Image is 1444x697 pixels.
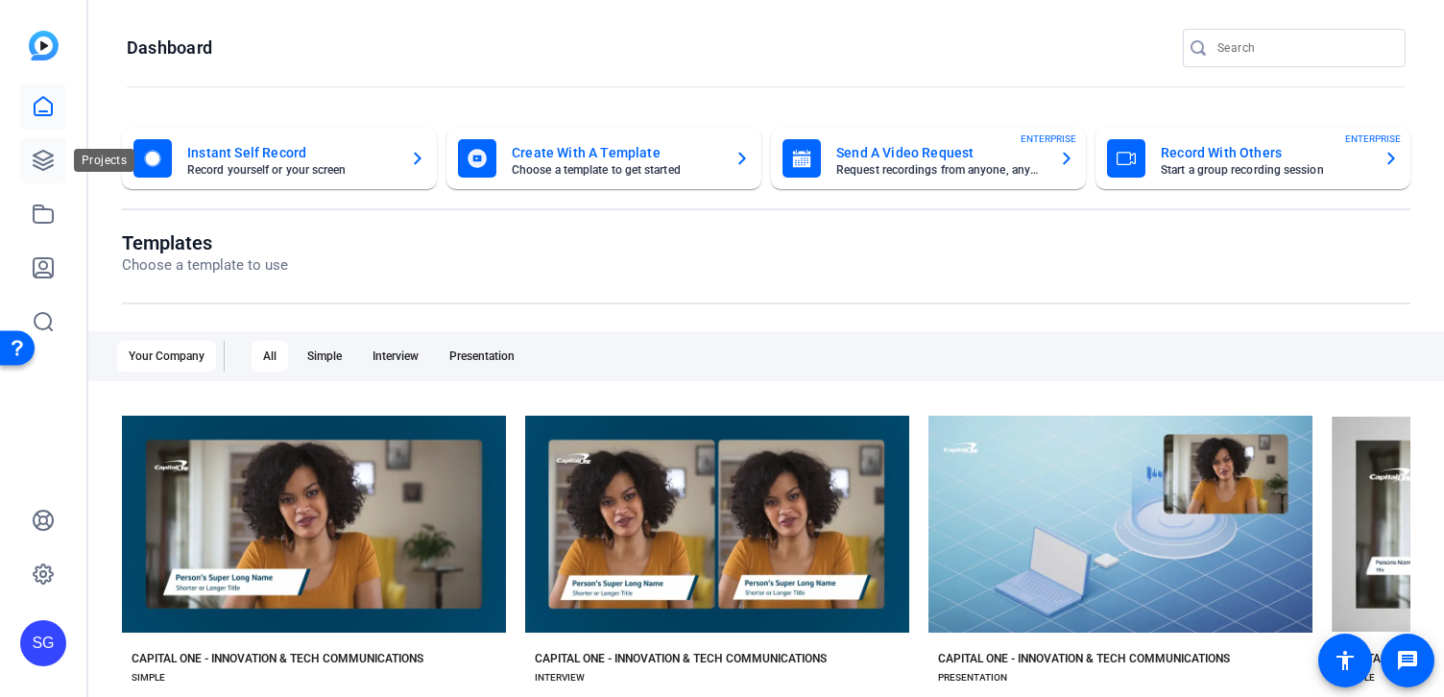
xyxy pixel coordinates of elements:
[938,670,1007,685] div: PRESENTATION
[132,651,423,666] div: CAPITAL ONE - INNOVATION & TECH COMMUNICATIONS
[187,141,395,164] mat-card-title: Instant Self Record
[446,128,761,189] button: Create With A TemplateChoose a template to get started
[1217,36,1390,60] input: Search
[1021,132,1076,146] span: ENTERPRISE
[122,128,437,189] button: Instant Self RecordRecord yourself or your screen
[836,141,1044,164] mat-card-title: Send A Video Request
[187,164,395,176] mat-card-subtitle: Record yourself or your screen
[296,341,353,372] div: Simple
[252,341,288,372] div: All
[20,620,66,666] div: SG
[438,341,526,372] div: Presentation
[535,670,585,685] div: INTERVIEW
[122,254,288,276] p: Choose a template to use
[1161,164,1368,176] mat-card-subtitle: Start a group recording session
[122,231,288,254] h1: Templates
[1161,141,1368,164] mat-card-title: Record With Others
[117,341,216,372] div: Your Company
[1095,128,1410,189] button: Record With OthersStart a group recording sessionENTERPRISE
[127,36,212,60] h1: Dashboard
[938,651,1230,666] div: CAPITAL ONE - INNOVATION & TECH COMMUNICATIONS
[836,164,1044,176] mat-card-subtitle: Request recordings from anyone, anywhere
[512,164,719,176] mat-card-subtitle: Choose a template to get started
[535,651,827,666] div: CAPITAL ONE - INNOVATION & TECH COMMUNICATIONS
[771,128,1086,189] button: Send A Video RequestRequest recordings from anyone, anywhereENTERPRISE
[1396,649,1419,672] mat-icon: message
[361,341,430,372] div: Interview
[512,141,719,164] mat-card-title: Create With A Template
[29,31,59,60] img: blue-gradient.svg
[74,149,134,172] div: Projects
[1334,649,1357,672] mat-icon: accessibility
[132,670,165,685] div: SIMPLE
[1345,132,1401,146] span: ENTERPRISE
